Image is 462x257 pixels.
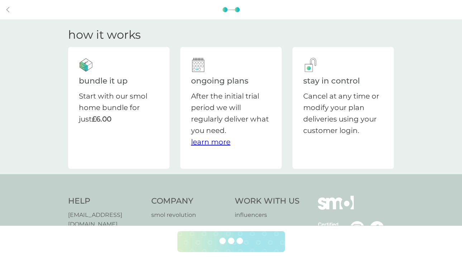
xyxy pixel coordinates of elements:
h2: how it works [68,28,394,42]
h4: Help [68,196,144,207]
h2: stay in control [303,76,360,87]
a: influencers [235,210,300,220]
p: After the initial trial period we will regularly deliver what you need. [191,90,271,148]
h2: bundle it up [79,76,128,87]
img: smol [318,196,354,220]
h4: Work With Us [235,196,300,207]
a: smol stories [151,223,228,233]
a: learn more [191,138,230,146]
img: visit the smol Facebook page [370,221,384,235]
p: Cancel at any time or modify your plan deliveries using your customer login. [303,90,383,136]
h2: ongoing plans [191,76,248,87]
strong: £6.00 [92,115,111,123]
h4: Company [151,196,228,207]
p: Start with our smol home bundle for just [79,90,159,125]
a: smol revolution [151,210,228,220]
a: partnerships [235,223,300,233]
img: visit the smol Instagram page [350,221,365,235]
a: [EMAIL_ADDRESS][DOMAIN_NAME] [68,210,144,229]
